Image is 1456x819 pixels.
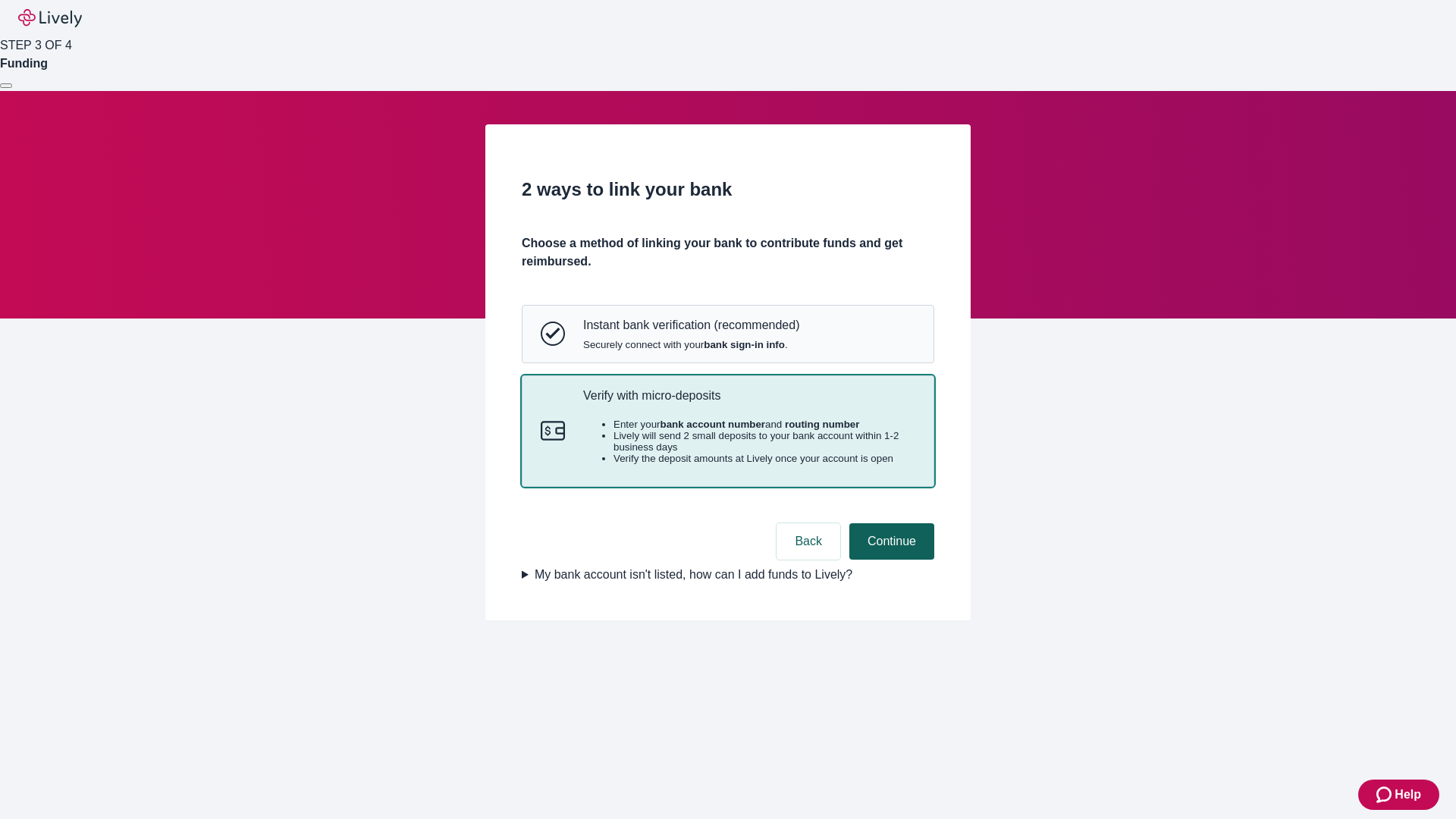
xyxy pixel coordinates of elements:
summary: My bank account isn't listed, how can I add funds to Lively? [522,566,934,584]
strong: bank account number [661,419,766,430]
li: Verify the deposit amounts at Lively once your account is open [613,453,915,464]
span: Help [1395,786,1421,804]
svg: Zendesk support icon [1376,786,1395,804]
button: Instant bank verificationInstant bank verification (recommended)Securely connect with yourbank si... [522,306,934,362]
li: Enter your and [613,419,915,430]
svg: Instant bank verification [541,322,565,346]
svg: Micro-deposits [541,419,565,443]
strong: routing number [785,419,859,430]
li: Lively will send 2 small deposits to your bank account within 1-2 business days [613,430,915,453]
button: Micro-depositsVerify with micro-depositsEnter yourbank account numberand routing numberLively wil... [522,376,934,487]
span: Securely connect with your . [583,339,799,350]
button: Back [777,523,840,560]
h4: Choose a method of linking your bank to contribute funds and get reimbursed. [522,234,934,271]
button: Continue [849,523,934,560]
p: Instant bank verification (recommended) [583,318,799,332]
strong: bank sign-in info [704,339,785,350]
h2: 2 ways to link your bank [522,176,934,203]
img: Lively [18,9,82,27]
button: Zendesk support iconHelp [1358,780,1439,810]
p: Verify with micro-deposits [583,388,915,403]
